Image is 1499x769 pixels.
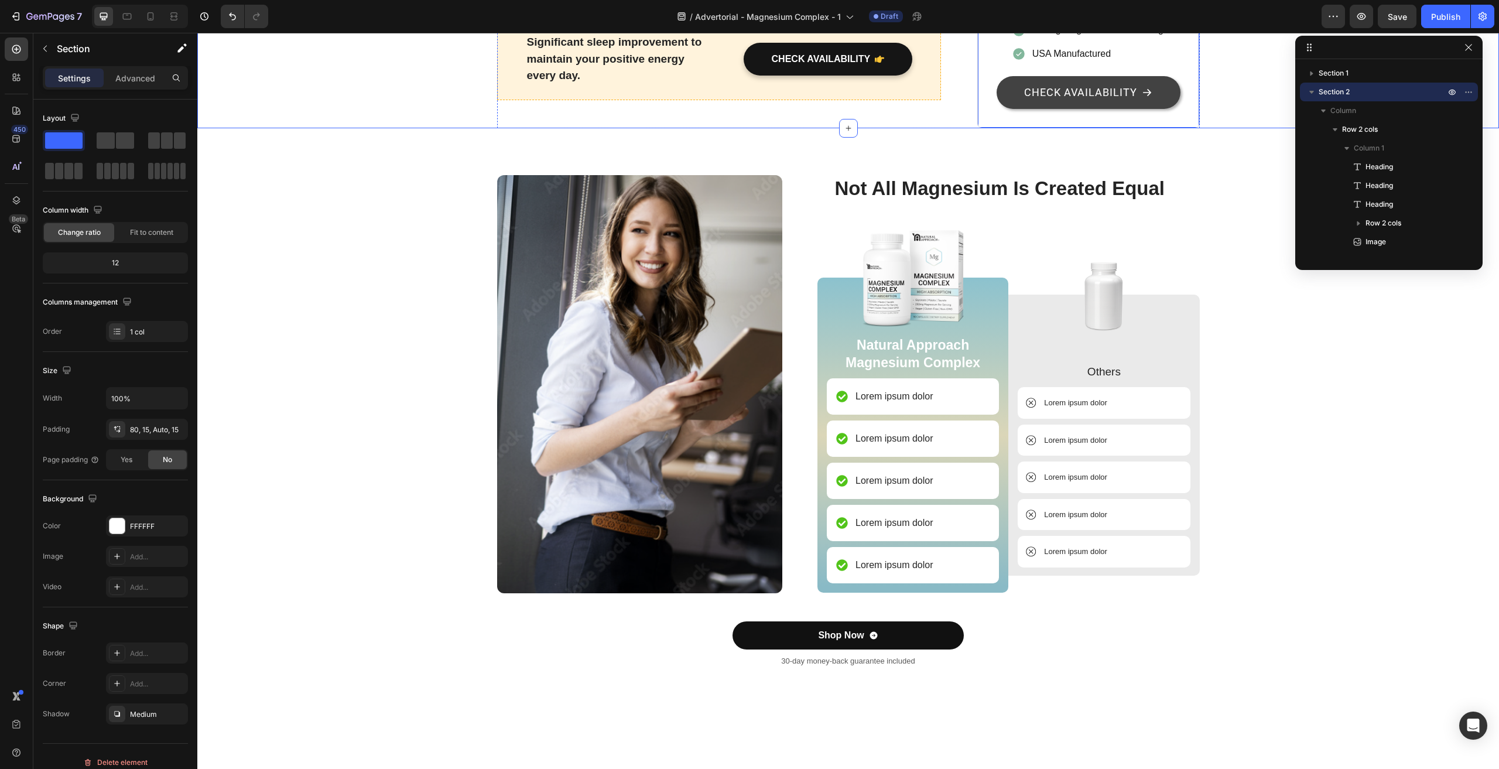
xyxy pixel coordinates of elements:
[130,648,185,659] div: Add...
[130,425,185,435] div: 80, 15, Auto, 15
[43,491,100,507] div: Background
[1365,255,1400,266] span: Text block
[1330,105,1356,117] span: Column
[130,327,185,337] div: 1 col
[1421,5,1470,28] button: Publish
[58,227,101,238] span: Change ratio
[658,483,736,497] p: Lorem ipsum dolor
[43,111,82,127] div: Layout
[690,11,693,23] span: /
[43,393,62,404] div: Width
[43,678,66,689] div: Corner
[695,11,841,23] span: Advertorial - Magnesium Complex - 1
[631,322,800,339] p: Magnesium Complex
[43,709,70,719] div: Shadow
[115,72,155,84] p: Advanced
[43,295,134,310] div: Columns management
[1319,67,1349,79] span: Section 1
[43,618,80,634] div: Shape
[658,441,736,455] p: Lorem ipsum dolor
[130,227,173,238] span: Fit to content
[130,679,185,689] div: Add...
[1365,180,1393,192] span: Heading
[535,589,766,617] button: Shop Now
[197,33,1499,769] iframe: Design area
[130,582,185,593] div: Add...
[1378,5,1416,28] button: Save
[847,439,910,450] p: Lorem ipsum dolor
[1365,217,1401,229] span: Row 2 cols
[43,203,105,218] div: Column width
[847,513,910,525] p: Lorem ipsum dolor
[1342,124,1378,135] span: Row 2 cols
[658,399,736,413] p: Lorem ipsum dolor
[43,424,70,435] div: Padding
[5,5,87,28] button: 7
[43,454,100,465] div: Page padding
[130,552,185,562] div: Add...
[621,597,666,609] div: Shop Now
[658,357,736,371] p: Lorem ipsum dolor
[43,551,63,562] div: Image
[1388,12,1407,22] span: Save
[847,364,910,376] p: Lorem ipsum dolor
[57,42,153,56] p: Section
[121,454,132,465] span: Yes
[1354,142,1384,154] span: Column 1
[43,326,62,337] div: Order
[163,454,172,465] span: No
[881,11,898,22] span: Draft
[631,304,800,322] p: Natural Approach
[130,709,185,720] div: Medium
[43,582,61,592] div: Video
[847,476,910,488] p: Lorem ipsum dolor
[822,331,991,348] p: Others
[827,50,940,69] p: CHECK AVAILABILITY
[1365,236,1386,248] span: Image
[9,214,28,224] div: Beta
[77,9,82,23] p: 7
[43,363,74,379] div: Size
[1365,199,1393,210] span: Heading
[300,142,586,560] img: gempages_585768441579832093-ae16db5e-b971-4888-843a-46e91ed958ea.png
[658,525,736,539] p: Lorem ipsum dolor
[58,72,91,84] p: Settings
[130,521,185,532] div: FFFFFF
[1365,161,1393,173] span: Heading
[847,402,910,413] p: Lorem ipsum dolor
[43,648,66,658] div: Border
[657,186,774,303] img: magnesium-complex-with-glycinate-malate-and-taurate-90-capsules-3977892.png
[1319,86,1350,98] span: Section 2
[603,142,1002,170] h2: Not All Magnesium Is Created Equal
[11,125,28,134] div: 450
[43,521,61,531] div: Color
[1431,11,1460,23] div: Publish
[107,388,187,409] input: Auto
[221,5,268,28] div: Undo/Redo
[1459,712,1487,740] div: Open Intercom Messenger
[882,226,932,301] img: gempages_585768441579832093-0f3d5146-f354-44d1-b469-519664ffa730.png
[301,623,1001,634] p: 30-day money-back guarantee included
[45,255,186,271] div: 12
[799,43,983,76] a: CHECK AVAILABILITY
